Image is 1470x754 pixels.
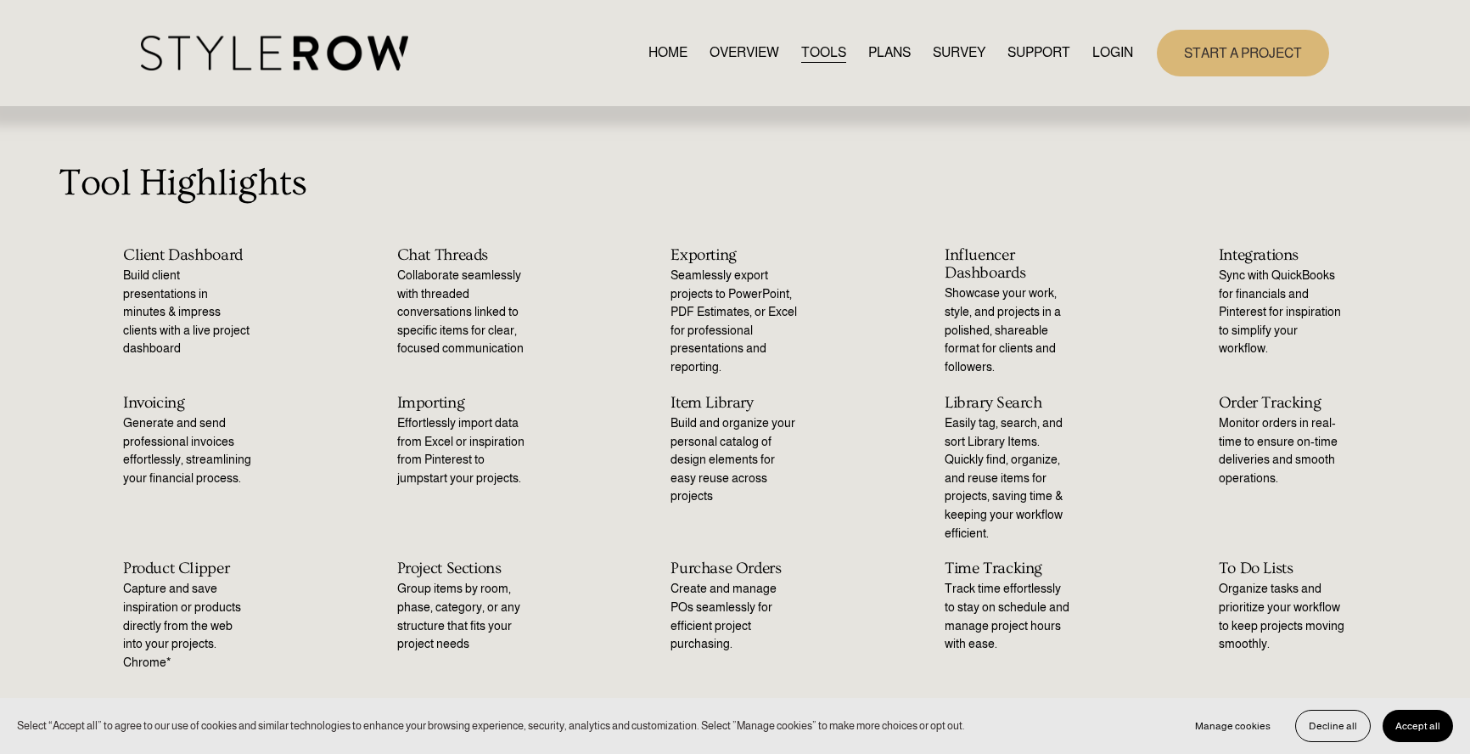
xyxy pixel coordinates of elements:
p: Tool Highlights [59,155,1411,211]
p: Select “Accept all” to agree to our use of cookies and similar technologies to enhance your brows... [17,717,965,734]
h2: Order Tracking [1219,394,1347,412]
span: Decline all [1309,720,1357,732]
h2: Purchase Orders [670,560,799,577]
h2: To Do Lists [1219,560,1347,577]
h2: Client Dashboard [123,246,251,264]
p: Sync with QuickBooks for financials and Pinterest for inspiration to simplify your workflow. [1219,267,1347,358]
h2: Product Clipper [123,560,251,577]
button: Manage cookies [1182,710,1283,742]
h2: Project Sections [397,560,525,577]
p: Capture and save inspiration or products directly from the web into your projects. Chrome* [123,580,251,672]
h2: Influencer Dashboards [945,246,1073,283]
h2: Time Tracking [945,560,1073,577]
a: START A PROJECT [1157,30,1329,76]
h2: Invoicing [123,394,251,412]
button: Accept all [1383,710,1453,742]
h2: Chat Threads [397,246,525,264]
h2: Importing [397,394,525,412]
a: TOOLS [801,42,846,65]
p: Group items by room, phase, category, or any structure that fits your project needs [397,580,525,653]
a: PLANS [868,42,911,65]
p: Track time effortlessly to stay on schedule and manage project hours with ease. [945,580,1073,653]
span: Accept all [1395,720,1440,732]
a: OVERVIEW [710,42,779,65]
p: Monitor orders in real-time to ensure on-time deliveries and smooth operations. [1219,414,1347,487]
p: Collaborate seamlessly with threaded conversations linked to specific items for clear, focused co... [397,267,525,358]
h2: Integrations [1219,246,1347,264]
button: Decline all [1295,710,1371,742]
p: Seamlessly export projects to PowerPoint, PDF Estimates, or Excel for professional presentations ... [670,267,799,377]
a: SURVEY [933,42,985,65]
a: folder dropdown [1007,42,1070,65]
p: Effortlessly import data from Excel or inspiration from Pinterest to jumpstart your projects. [397,414,525,487]
p: Easily tag, search, and sort Library Items. Quickly find, organize, and reuse items for projects,... [945,414,1073,543]
a: HOME [648,42,687,65]
img: StyleRow [141,36,408,70]
p: Showcase your work, style, and projects in a polished, shareable format for clients and followers. [945,284,1073,376]
span: SUPPORT [1007,42,1070,63]
p: Build client presentations in minutes & impress clients with a live project dashboard [123,267,251,358]
p: Generate and send professional invoices effortlessly, streamlining your financial process. [123,414,251,487]
h2: Item Library [670,394,799,412]
p: Build and organize your personal catalog of design elements for easy reuse across projects [670,414,799,506]
p: Create and manage POs seamlessly for efficient project purchasing. [670,580,799,653]
span: Manage cookies [1195,720,1271,732]
h2: Exporting [670,246,799,264]
p: Organize tasks and prioritize your workflow to keep projects moving smoothly. [1219,580,1347,653]
h2: Library Search [945,394,1073,412]
a: LOGIN [1092,42,1133,65]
